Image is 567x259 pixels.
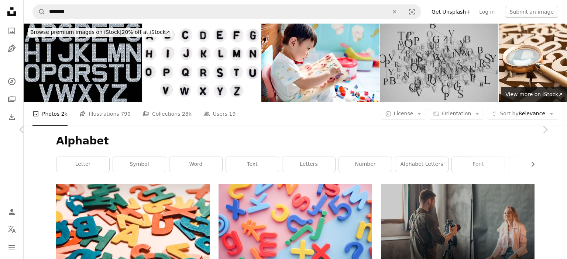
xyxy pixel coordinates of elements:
[203,102,236,126] a: Users 19
[487,108,558,120] button: Sort byRelevance
[505,91,563,97] span: View more on iStock ↗
[386,5,403,19] button: Clear
[113,157,166,172] a: symbol
[261,24,379,102] img: Little Boy Playing with Numbers Toy Puzzle
[4,41,19,56] a: Illustrations
[427,6,475,18] a: Get Unsplash+
[28,28,172,37] div: 20% off at iStock ↗
[282,157,335,172] a: letters
[24,24,177,41] a: Browse premium images on iStock|20% off at iStock↗
[4,222,19,237] button: Language
[142,102,192,126] a: Collections 28k
[56,231,210,238] a: a close up of a number of wooden letters
[452,157,505,172] a: font
[442,111,471,116] span: Orientation
[219,232,372,238] a: a pile of plastic letters and numbers on a pink and blue background
[429,108,484,120] button: Orientation
[4,74,19,89] a: Explore
[4,204,19,219] a: Log in / Sign up
[182,110,192,118] span: 28k
[403,5,421,19] button: Visual search
[4,240,19,255] button: Menu
[500,111,518,116] span: Sort by
[394,111,413,116] span: License
[24,24,142,102] img: Glamour alphabet
[381,108,426,120] button: License
[169,157,222,172] a: word
[395,157,448,172] a: alphabet letters
[30,29,121,35] span: Browse premium images on iStock |
[32,4,421,19] form: Find visuals sitewide
[33,5,45,19] button: Search Unsplash
[505,6,558,18] button: Submit an image
[500,110,545,118] span: Relevance
[523,94,567,165] a: Next
[226,157,279,172] a: text
[121,110,131,118] span: 790
[508,157,561,172] a: abc
[79,102,131,126] a: Illustrations 790
[56,157,109,172] a: letter
[229,110,236,118] span: 19
[475,6,499,18] a: Log in
[56,134,535,148] h1: Alphabet
[339,157,392,172] a: number
[142,24,261,102] img: Plastic beads alphabet isolated on a white background
[4,92,19,106] a: Collections
[380,24,498,102] img: Abstract design with letters background
[4,24,19,38] a: Photos
[501,87,567,102] a: View more on iStock↗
